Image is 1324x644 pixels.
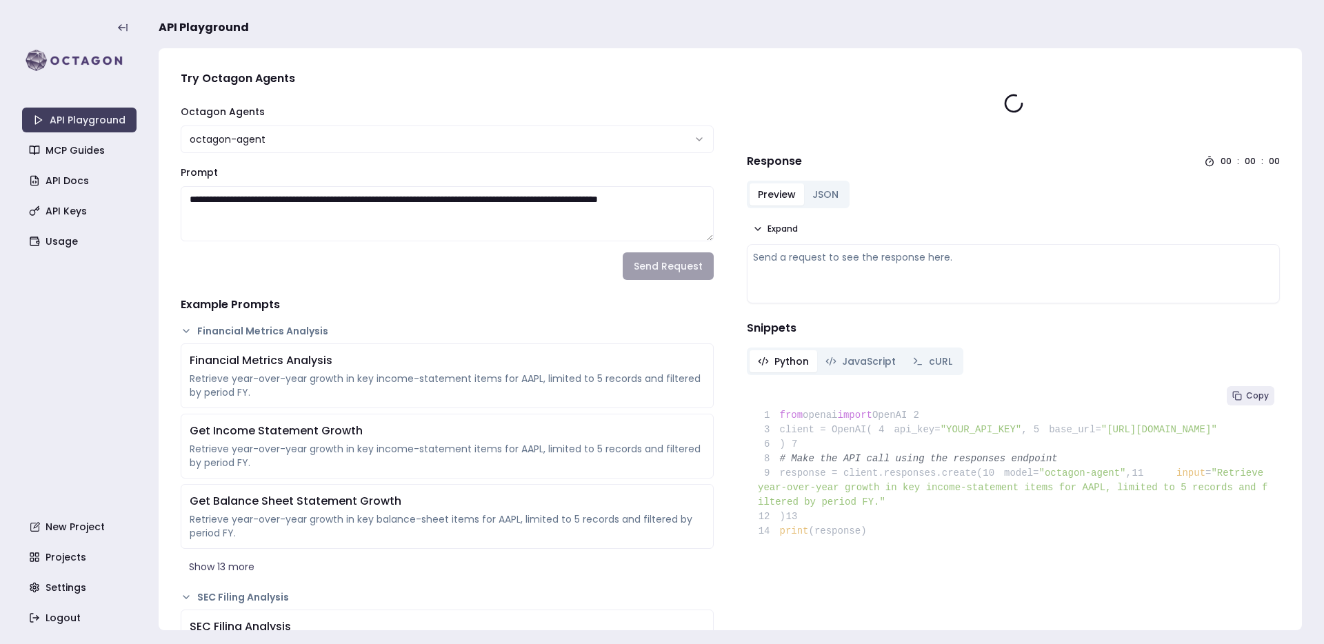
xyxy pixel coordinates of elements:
[23,229,138,254] a: Usage
[190,618,705,635] div: SEC Filing Analysis
[758,408,780,423] span: 1
[1245,156,1256,167] div: 00
[872,410,907,421] span: OpenAI
[181,70,714,87] h4: Try Octagon Agents
[181,554,714,579] button: Show 13 more
[1039,467,1125,479] span: "octagon-agent"
[780,453,1058,464] span: # Make the API call using the responses endpoint
[758,424,872,435] span: client = OpenAI(
[758,452,780,466] span: 8
[941,424,1022,435] span: "YOUR_API_KEY"
[872,423,894,437] span: 4
[747,219,803,239] button: Expand
[181,296,714,313] h4: Example Prompts
[1176,467,1205,479] span: input
[181,105,265,119] label: Octagon Agents
[803,410,837,421] span: openai
[809,525,867,536] span: (response)
[159,19,249,36] span: API Playground
[758,439,785,450] span: )
[758,466,780,481] span: 9
[1132,466,1154,481] span: 11
[1246,390,1269,401] span: Copy
[907,408,929,423] span: 2
[758,437,780,452] span: 6
[1237,156,1239,167] div: :
[1101,424,1217,435] span: "[URL][DOMAIN_NAME]"
[23,605,138,630] a: Logout
[190,512,705,540] div: Retrieve year-over-year growth in key balance-sheet items for AAPL, limited to 5 records and filt...
[23,514,138,539] a: New Project
[1021,424,1027,435] span: ,
[23,545,138,570] a: Projects
[758,510,780,524] span: 12
[1126,467,1132,479] span: ,
[190,442,705,470] div: Retrieve year-over-year growth in key income-statement items for AAPL, limited to 5 records and f...
[190,423,705,439] div: Get Income Statement Growth
[22,47,137,74] img: logo-rect-yK7x_WSZ.svg
[1027,423,1050,437] span: 5
[804,183,847,205] button: JSON
[23,575,138,600] a: Settings
[1227,386,1274,405] button: Copy
[780,525,809,536] span: print
[23,138,138,163] a: MCP Guides
[1004,467,1039,479] span: model=
[750,183,804,205] button: Preview
[774,354,809,368] span: Python
[747,320,1280,336] h4: Snippets
[22,108,137,132] a: API Playground
[758,467,1269,507] span: "Retrieve year-over-year growth in key income-statement items for AAPL, limited to 5 records and ...
[768,223,798,234] span: Expand
[753,250,1274,264] div: Send a request to see the response here.
[842,354,896,368] span: JavaScript
[758,423,780,437] span: 3
[785,437,808,452] span: 7
[894,424,940,435] span: api_key=
[983,466,1005,481] span: 10
[838,410,872,421] span: import
[758,524,780,539] span: 14
[1261,156,1263,167] div: :
[785,510,808,524] span: 13
[190,493,705,510] div: Get Balance Sheet Statement Growth
[780,410,803,421] span: from
[181,165,218,179] label: Prompt
[181,324,714,338] button: Financial Metrics Analysis
[929,354,952,368] span: cURL
[1221,156,1232,167] div: 00
[190,352,705,369] div: Financial Metrics Analysis
[181,590,714,604] button: SEC Filing Analysis
[23,168,138,193] a: API Docs
[1205,467,1211,479] span: =
[190,372,705,399] div: Retrieve year-over-year growth in key income-statement items for AAPL, limited to 5 records and f...
[23,199,138,223] a: API Keys
[758,467,983,479] span: response = client.responses.create(
[1049,424,1101,435] span: base_url=
[747,153,802,170] h4: Response
[758,511,785,522] span: )
[1269,156,1280,167] div: 00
